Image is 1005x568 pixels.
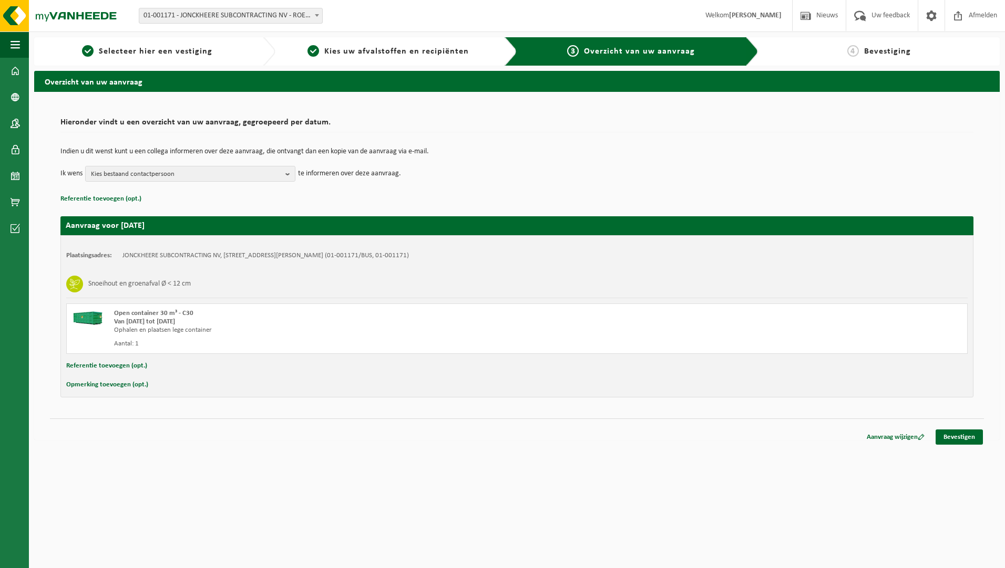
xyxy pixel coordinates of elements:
[122,251,409,260] td: JONCKHEERE SUBCONTRACTING NV, [STREET_ADDRESS][PERSON_NAME] (01-001171/BUS, 01-001171)
[114,318,175,325] strong: Van [DATE] tot [DATE]
[60,192,141,206] button: Referentie toevoegen (opt.)
[88,276,191,292] h3: Snoeihout en groenafval Ø < 12 cm
[66,359,147,373] button: Referentie toevoegen (opt.)
[114,310,193,317] span: Open container 30 m³ - C30
[60,166,83,182] p: Ik wens
[60,118,973,132] h2: Hieronder vindt u een overzicht van uw aanvraag, gegroepeerd per datum.
[729,12,782,19] strong: [PERSON_NAME]
[281,45,496,58] a: 2Kies uw afvalstoffen en recipiënten
[72,309,104,325] img: HK-XC-30-GN-00.png
[60,148,973,155] p: Indien u dit wenst kunt u een collega informeren over deze aanvraag, die ontvangt dan een kopie v...
[139,8,322,23] span: 01-001171 - JONCKHEERE SUBCONTRACTING NV - ROESELARE
[139,8,323,24] span: 01-001171 - JONCKHEERE SUBCONTRACTING NV - ROESELARE
[99,47,212,56] span: Selecteer hier een vestiging
[39,45,254,58] a: 1Selecteer hier een vestiging
[66,252,112,259] strong: Plaatsingsadres:
[936,429,983,445] a: Bevestigen
[298,166,401,182] p: te informeren over deze aanvraag.
[66,222,145,230] strong: Aanvraag voor [DATE]
[864,47,911,56] span: Bevestiging
[584,47,695,56] span: Overzicht van uw aanvraag
[567,45,579,57] span: 3
[307,45,319,57] span: 2
[91,166,281,182] span: Kies bestaand contactpersoon
[114,326,559,334] div: Ophalen en plaatsen lege container
[85,166,295,182] button: Kies bestaand contactpersoon
[82,45,94,57] span: 1
[324,47,469,56] span: Kies uw afvalstoffen en recipiënten
[859,429,932,445] a: Aanvraag wijzigen
[114,340,559,348] div: Aantal: 1
[34,71,1000,91] h2: Overzicht van uw aanvraag
[847,45,859,57] span: 4
[66,378,148,392] button: Opmerking toevoegen (opt.)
